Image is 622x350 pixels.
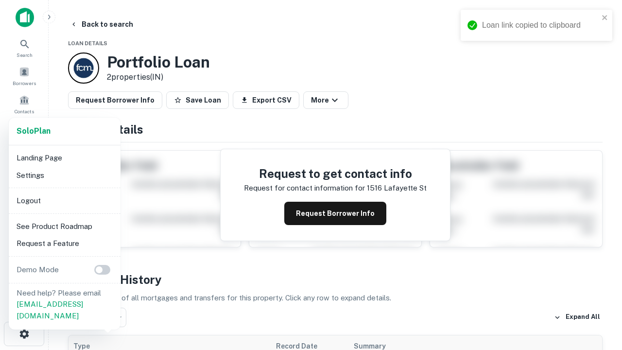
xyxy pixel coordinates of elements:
[13,192,117,210] li: Logout
[482,19,599,31] div: Loan link copied to clipboard
[17,300,83,320] a: [EMAIL_ADDRESS][DOMAIN_NAME]
[602,14,608,23] button: close
[17,287,113,322] p: Need help? Please email
[17,125,51,137] a: SoloPlan
[13,264,63,276] p: Demo Mode
[17,126,51,136] strong: Solo Plan
[13,235,117,252] li: Request a Feature
[13,218,117,235] li: See Product Roadmap
[13,149,117,167] li: Landing Page
[13,167,117,184] li: Settings
[573,272,622,319] iframe: Chat Widget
